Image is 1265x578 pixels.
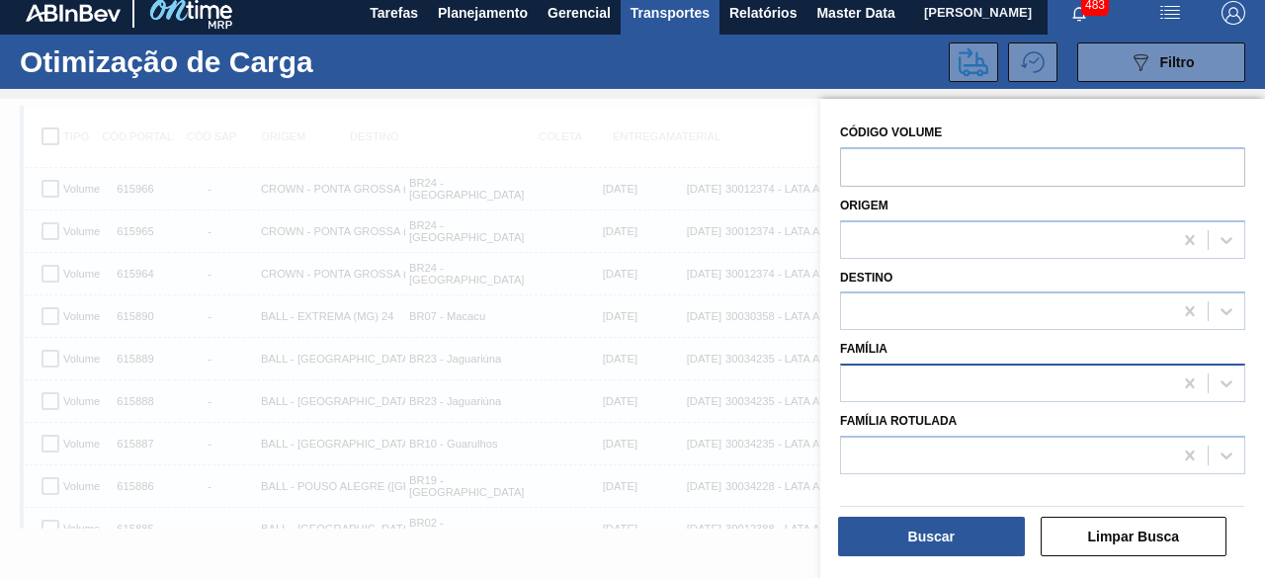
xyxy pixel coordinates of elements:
[840,414,957,428] label: Família Rotulada
[949,42,1008,82] div: Enviar para Transportes
[1008,42,1067,82] div: Alterar para histórico
[838,517,1025,556] button: Buscar
[20,50,347,73] h1: Otimização de Carga
[1158,1,1182,25] img: userActions
[1077,42,1245,82] button: Filtro
[1222,1,1245,25] img: Logout
[548,1,611,25] span: Gerencial
[1041,517,1227,556] button: Limpar Busca
[26,4,121,22] img: TNhmsLtSVTkK8tSr43FrP2fwEKptu5GPRR3wAAAABJRU5ErkJggg==
[729,1,797,25] span: Relatórios
[840,119,1245,147] label: Código Volume
[840,342,887,356] label: Família
[1160,54,1195,70] span: Filtro
[370,1,418,25] span: Tarefas
[438,1,528,25] span: Planejamento
[840,271,892,285] label: Destino
[840,199,888,212] label: Origem
[816,1,894,25] span: Master Data
[631,1,710,25] span: Transportes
